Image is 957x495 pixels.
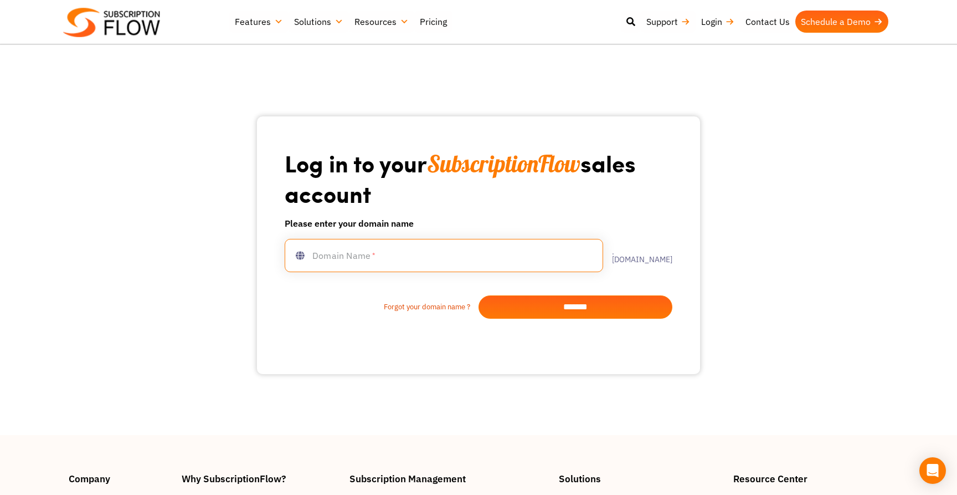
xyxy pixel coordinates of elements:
a: Solutions [289,11,349,33]
h4: Resource Center [733,474,888,483]
h1: Log in to your sales account [285,149,672,208]
a: Resources [349,11,414,33]
h4: Solutions [559,474,722,483]
a: Schedule a Demo [795,11,888,33]
div: Open Intercom Messenger [919,457,946,484]
h6: Please enter your domain name [285,217,672,230]
h4: Why SubscriptionFlow? [182,474,339,483]
label: .[DOMAIN_NAME] [603,248,672,263]
h4: Company [69,474,171,483]
img: Subscriptionflow [63,8,160,37]
a: Contact Us [740,11,795,33]
a: Login [696,11,740,33]
a: Pricing [414,11,452,33]
h4: Subscription Management [349,474,548,483]
a: Features [229,11,289,33]
span: SubscriptionFlow [427,149,580,178]
a: Support [641,11,696,33]
a: Forgot your domain name ? [285,302,478,313]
